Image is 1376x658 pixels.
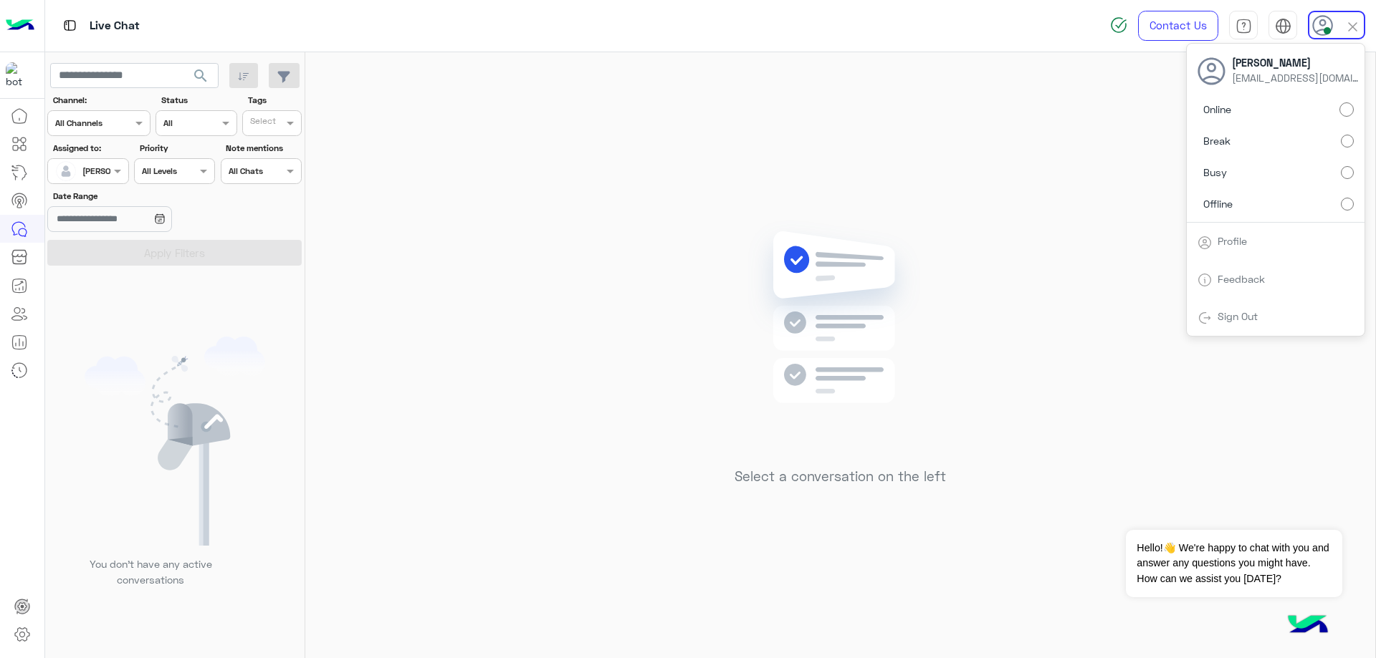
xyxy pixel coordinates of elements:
input: Online [1339,102,1354,117]
span: [PERSON_NAME] [1232,55,1361,70]
a: Sign Out [1218,310,1258,322]
label: Assigned to: [53,142,127,155]
img: 713415422032625 [6,62,32,88]
img: tab [1275,18,1291,34]
button: Apply Filters [47,240,302,266]
span: Offline [1203,196,1233,211]
span: [EMAIL_ADDRESS][DOMAIN_NAME] [1232,70,1361,85]
span: search [192,67,209,84]
input: Break [1341,135,1354,147]
h5: Select a conversation on the left [735,468,946,485]
label: Note mentions [226,142,300,155]
img: no messages [737,220,944,458]
a: tab [1229,11,1258,41]
label: Priority [140,142,214,155]
img: tab [1198,273,1212,287]
img: defaultAdmin.png [56,161,76,181]
a: Feedback [1218,273,1265,285]
img: tab [1198,311,1212,325]
div: Select [248,115,276,131]
img: Logo [6,11,34,41]
img: close [1344,19,1361,35]
input: Busy [1341,166,1354,179]
a: Profile [1218,235,1247,247]
label: Date Range [53,190,214,203]
label: Tags [248,94,300,107]
img: tab [1236,18,1252,34]
span: Busy [1203,165,1227,180]
img: tab [61,16,79,34]
p: You don’t have any active conversations [78,556,223,587]
span: Online [1203,102,1231,117]
img: hulul-logo.png [1283,601,1333,651]
span: Hello!👋 We're happy to chat with you and answer any questions you might have. How can we assist y... [1126,530,1342,597]
span: Break [1203,133,1231,148]
a: Contact Us [1138,11,1218,41]
p: Live Chat [90,16,140,36]
img: empty users [85,337,265,546]
button: search [183,63,219,94]
img: spinner [1110,16,1127,34]
img: tab [1198,236,1212,250]
label: Channel: [53,94,149,107]
label: Status [161,94,235,107]
input: Offline [1341,198,1354,211]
